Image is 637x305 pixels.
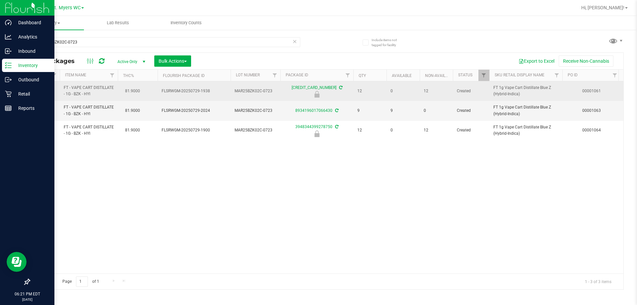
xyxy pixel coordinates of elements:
[7,252,27,272] iframe: Resource center
[12,61,51,69] p: Inventory
[295,124,332,129] a: 3948344399278750
[334,124,338,129] span: Sync from Compliance System
[84,16,152,30] a: Lab Results
[581,5,624,10] span: Hi, [PERSON_NAME]!
[162,108,227,114] span: FLSRWGM-20250729-2024
[458,73,472,77] a: Status
[424,108,449,114] span: 0
[107,70,118,81] a: Filter
[154,55,191,67] button: Bulk Actions
[582,108,601,113] a: 00001063
[5,105,12,112] inline-svg: Reports
[236,73,260,77] a: Lot Number
[235,108,276,114] span: MAR25BZK02C-0723
[425,73,455,78] a: Non-Available
[493,104,558,117] span: FT 1g Vape Cart Distillate Blue Z (Hybrid-Indica)
[269,70,280,81] a: Filter
[123,73,134,78] a: THC%
[457,127,485,133] span: Created
[12,47,51,55] p: Inbound
[390,108,416,114] span: 9
[12,104,51,112] p: Reports
[162,88,227,94] span: FLSRWGM-20250729-1938
[551,70,562,81] a: Filter
[342,70,353,81] a: Filter
[64,104,114,117] span: FT - VAPE CART DISTILLATE - 1G - BZK - HYI
[338,85,342,90] span: Sync from Compliance System
[582,128,601,132] a: 00001064
[357,88,383,94] span: 12
[152,16,220,30] a: Inventory Counts
[493,85,558,97] span: FT 1g Vape Cart Distillate Blue Z (Hybrid-Indica)
[292,85,336,90] a: [CREDIT_CARD_NUMBER]
[64,124,114,137] span: FT - VAPE CART DISTILLATE - 1G - BZK - HYI
[12,19,51,27] p: Dashboard
[5,91,12,97] inline-svg: Retail
[357,108,383,114] span: 9
[390,127,416,133] span: 0
[424,127,449,133] span: 12
[57,276,105,287] span: Page of 1
[52,5,81,11] span: Ft. Myers WC
[235,88,276,94] span: MAR25BZK02C-0723
[334,108,338,113] span: Sync from Compliance System
[390,88,416,94] span: 0
[29,37,300,47] input: Search Package ID, Item Name, SKU, Lot or Part Number...
[65,73,86,77] a: Item Name
[609,70,620,81] a: Filter
[5,48,12,54] inline-svg: Inbound
[3,291,51,297] p: 06:21 PM EDT
[357,127,383,133] span: 12
[122,106,143,115] span: 81.9000
[5,76,12,83] inline-svg: Outbound
[162,127,227,133] span: FLSRWGM-20250729-1900
[582,89,601,93] a: 00001061
[5,62,12,69] inline-svg: Inventory
[279,91,354,98] div: Newly Received
[12,90,51,98] p: Retail
[162,20,211,26] span: Inventory Counts
[478,70,489,81] a: Filter
[235,127,276,133] span: MAR25BZK02C-0723
[424,88,449,94] span: 12
[5,19,12,26] inline-svg: Dashboard
[359,73,366,78] a: Qty
[76,276,88,287] input: 1
[493,124,558,137] span: FT 1g Vape Cart Distillate Blue Z (Hybrid-Indica)
[559,55,613,67] button: Receive Non-Cannabis
[3,297,51,302] p: [DATE]
[392,73,412,78] a: Available
[286,73,308,77] a: Package ID
[35,57,81,65] span: All Packages
[495,73,544,77] a: Sku Retail Display Name
[292,37,297,46] span: Clear
[457,108,485,114] span: Created
[295,108,332,113] a: 8934196017066430
[159,58,187,64] span: Bulk Actions
[580,276,617,286] span: 1 - 3 of 3 items
[457,88,485,94] span: Created
[279,130,354,137] div: Newly Received
[5,34,12,40] inline-svg: Analytics
[12,33,51,41] p: Analytics
[122,86,143,96] span: 81.9000
[514,55,559,67] button: Export to Excel
[372,38,405,47] span: Include items not tagged for facility
[568,73,578,77] a: PO ID
[12,76,51,84] p: Outbound
[122,125,143,135] span: 81.9000
[98,20,138,26] span: Lab Results
[64,85,114,97] span: FT - VAPE CART DISTILLATE - 1G - BZK - HYI
[163,73,205,78] a: Flourish Package ID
